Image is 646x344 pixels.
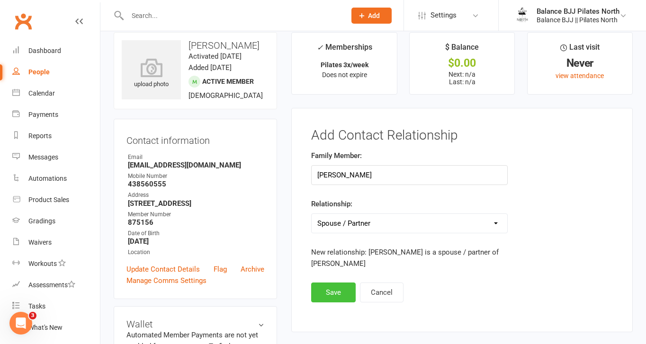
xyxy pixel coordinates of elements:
[28,302,45,310] div: Tasks
[12,125,100,147] a: Reports
[28,281,75,289] div: Assessments
[317,41,372,59] div: Memberships
[537,16,619,24] div: Balance BJJ || Pilates North
[125,9,339,22] input: Search...
[126,264,200,275] a: Update Contact Details
[28,238,52,246] div: Waivers
[28,217,55,225] div: Gradings
[28,175,67,182] div: Automations
[12,104,100,125] a: Payments
[560,41,600,58] div: Last visit
[28,196,69,203] div: Product Sales
[537,7,619,16] div: Balance BJJ Pilates North
[128,153,264,162] div: Email
[12,189,100,211] a: Product Sales
[188,91,263,100] span: [DEMOGRAPHIC_DATA]
[12,168,100,189] a: Automations
[9,312,32,335] iframe: Intercom live chat
[311,247,507,269] div: New relationship: [PERSON_NAME] is a spouse / partner of [PERSON_NAME]
[128,237,264,246] strong: [DATE]
[28,68,50,76] div: People
[214,264,227,275] a: Flag
[28,324,63,331] div: What's New
[128,218,264,227] strong: 875156
[418,58,506,68] div: $0.00
[128,161,264,169] strong: [EMAIL_ADDRESS][DOMAIN_NAME]
[28,260,57,267] div: Workouts
[513,6,532,25] img: thumb_image1754262066.png
[418,71,506,86] p: Next: n/a Last: n/a
[28,89,55,97] div: Calendar
[360,282,404,302] button: Cancel
[128,248,264,257] div: Location
[202,78,254,85] span: Active member
[12,274,100,296] a: Assessments
[29,312,36,319] span: 3
[317,43,323,52] i: ✓
[311,128,613,143] h3: Add Contact Relationship
[126,275,206,286] a: Manage Comms Settings
[126,319,264,329] h3: Wallet
[12,253,100,274] a: Workouts
[188,63,232,72] time: Added [DATE]
[12,83,100,104] a: Calendar
[122,58,181,89] div: upload photo
[126,132,264,146] h3: Contact information
[12,317,100,338] a: What's New
[122,40,269,51] h3: [PERSON_NAME]
[128,180,264,188] strong: 438560555
[128,191,264,200] div: Address
[128,229,264,238] div: Date of Birth
[368,12,380,19] span: Add
[12,62,100,83] a: People
[321,61,368,69] strong: Pilates 3x/week
[536,58,624,68] div: Never
[12,296,100,317] a: Tasks
[12,147,100,168] a: Messages
[431,5,457,26] span: Settings
[188,52,242,61] time: Activated [DATE]
[128,210,264,219] div: Member Number
[28,111,58,118] div: Payments
[556,72,604,79] a: view attendance
[12,40,100,62] a: Dashboard
[311,198,352,210] label: Relationship:
[128,172,264,181] div: Mobile Number
[28,47,61,54] div: Dashboard
[351,8,392,24] button: Add
[445,41,479,58] div: $ Balance
[128,199,264,208] strong: [STREET_ADDRESS]
[12,211,100,232] a: Gradings
[311,282,356,302] button: Save
[322,71,367,79] span: Does not expire
[12,232,100,253] a: Waivers
[241,264,264,275] a: Archive
[11,9,35,33] a: Clubworx
[311,150,362,161] label: Family Member:
[28,132,52,140] div: Reports
[28,153,58,161] div: Messages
